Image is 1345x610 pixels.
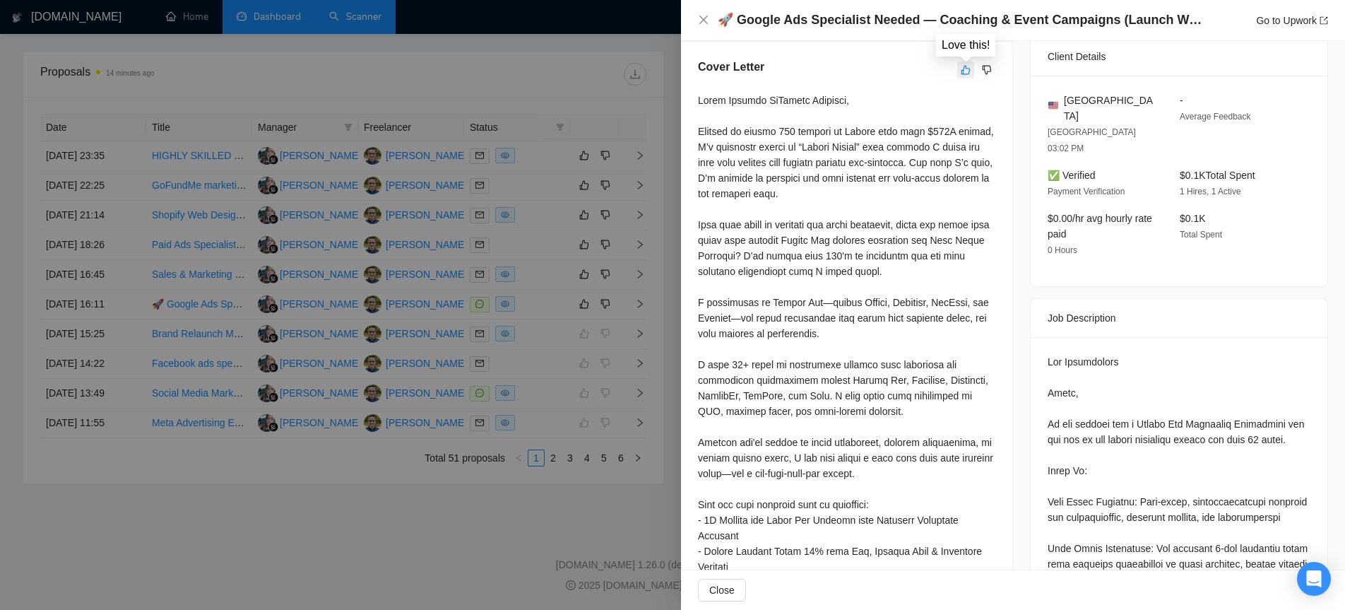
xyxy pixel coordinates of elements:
span: Close [709,582,735,598]
span: like [961,64,971,76]
h4: 🚀 Google Ads Specialist Needed — Coaching & Event Campaigns (Launch Within 24 Hours) 🚀 [718,11,1205,29]
button: Close [698,14,709,26]
h5: Cover Letter [698,59,764,76]
span: export [1320,16,1328,25]
button: like [957,61,974,78]
div: Client Details [1048,37,1310,76]
span: $0.1K [1180,213,1206,224]
span: ✅ Verified [1048,170,1096,181]
span: 1 Hires, 1 Active [1180,187,1241,197]
span: 0 Hours [1048,245,1077,255]
span: $0.00/hr avg hourly rate paid [1048,213,1152,240]
button: Close [698,579,746,602]
img: 🇺🇸 [1048,100,1058,110]
span: [GEOGRAPHIC_DATA] 03:02 PM [1048,127,1136,153]
span: $0.1K Total Spent [1180,170,1255,181]
div: Love this! [942,38,990,52]
a: Go to Upworkexport [1256,15,1328,26]
span: [GEOGRAPHIC_DATA] [1064,93,1157,124]
button: dislike [978,61,995,78]
div: Open Intercom Messenger [1297,562,1331,596]
div: Job Description [1048,299,1310,337]
span: close [698,14,709,25]
span: Average Feedback [1180,112,1251,122]
span: Total Spent [1180,230,1222,240]
span: dislike [982,64,992,76]
span: Payment Verification [1048,187,1125,197]
span: - [1180,95,1183,106]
